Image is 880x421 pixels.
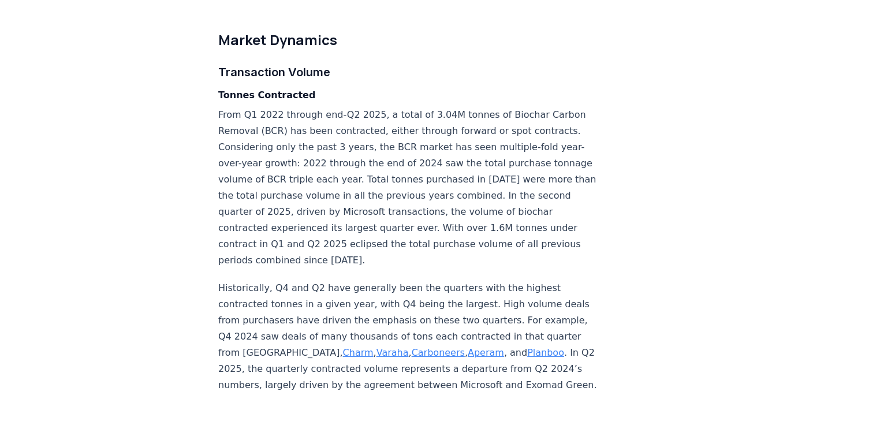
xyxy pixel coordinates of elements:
[376,347,409,358] a: Varaha
[527,347,564,358] a: Planboo
[218,63,601,81] h3: Transaction Volume
[468,347,504,358] a: Aperam
[343,347,374,358] a: Charm
[218,88,601,102] h4: Tonnes Contracted
[218,280,601,393] p: Historically, Q4 and Q2 have generally been the quarters with the highest contracted tonnes in a ...
[218,31,601,49] h2: Market Dynamics
[218,107,601,269] p: From Q1 2022 through end-Q2 2025, a total of 3.04M tonnes of Biochar Carbon Removal (BCR) has bee...
[412,347,465,358] a: Carboneers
